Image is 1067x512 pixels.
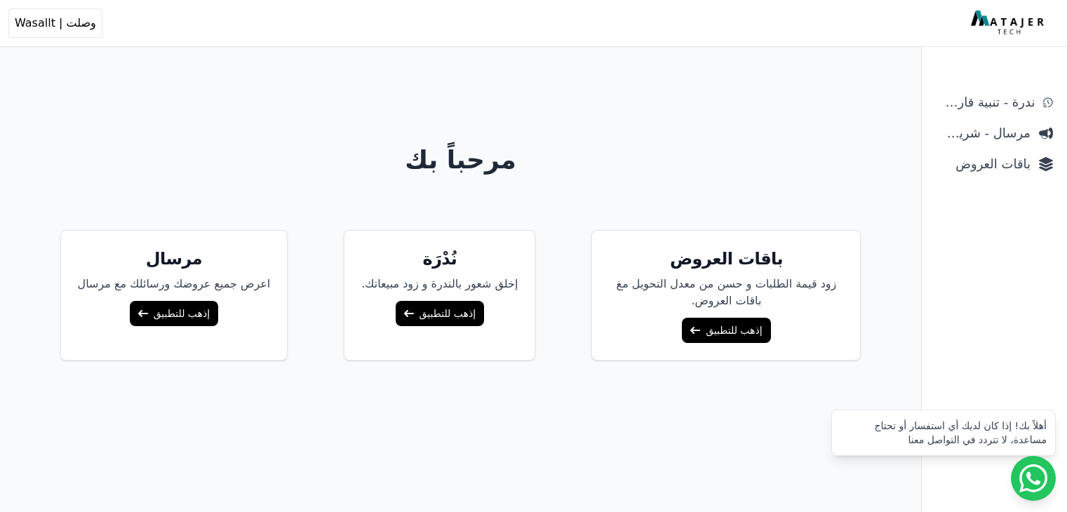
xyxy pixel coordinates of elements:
[396,301,484,326] a: إذهب للتطبيق
[682,318,770,343] a: إذهب للتطبيق
[609,248,843,270] h5: باقات العروض
[78,248,271,270] h5: مرسال
[12,146,910,174] h1: مرحباً بك
[609,276,843,309] p: زود قيمة الطلبات و حسن من معدل التحويل مغ باقات العروض.
[15,15,96,32] span: وصلت | Wasallt
[936,154,1031,174] span: باقات العروض
[971,11,1047,36] img: MatajerTech Logo
[840,419,1047,447] div: أهلاً بك! إذا كان لديك أي استفسار أو تحتاج مساعدة، لا تتردد في التواصل معنا
[936,93,1035,112] span: ندرة - تنبية قارب علي النفاذ
[78,276,271,292] p: اعرض جميع عروضك ورسائلك مع مرسال
[361,248,518,270] h5: نُدْرَة
[361,276,518,292] p: إخلق شعور بالندرة و زود مبيعاتك.
[936,123,1031,143] span: مرسال - شريط دعاية
[130,301,218,326] a: إذهب للتطبيق
[8,8,102,38] button: وصلت | Wasallt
